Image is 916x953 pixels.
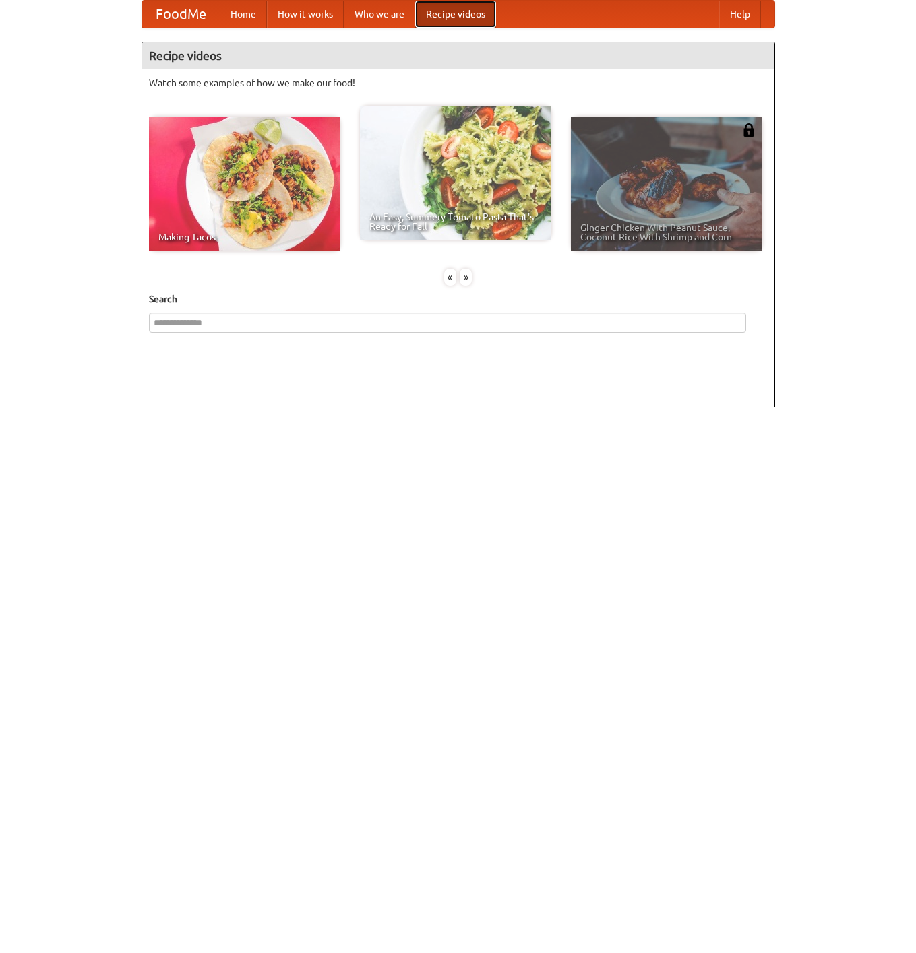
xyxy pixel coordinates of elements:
a: Recipe videos [415,1,496,28]
a: Making Tacos [149,117,340,251]
h5: Search [149,292,768,306]
a: Who we are [344,1,415,28]
img: 483408.png [742,123,756,137]
p: Watch some examples of how we make our food! [149,76,768,90]
a: Home [220,1,267,28]
div: « [444,269,456,286]
h4: Recipe videos [142,42,774,69]
a: How it works [267,1,344,28]
div: » [460,269,472,286]
a: FoodMe [142,1,220,28]
span: An Easy, Summery Tomato Pasta That's Ready for Fall [369,212,542,231]
a: Help [719,1,761,28]
a: An Easy, Summery Tomato Pasta That's Ready for Fall [360,106,551,240]
span: Making Tacos [158,232,331,242]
